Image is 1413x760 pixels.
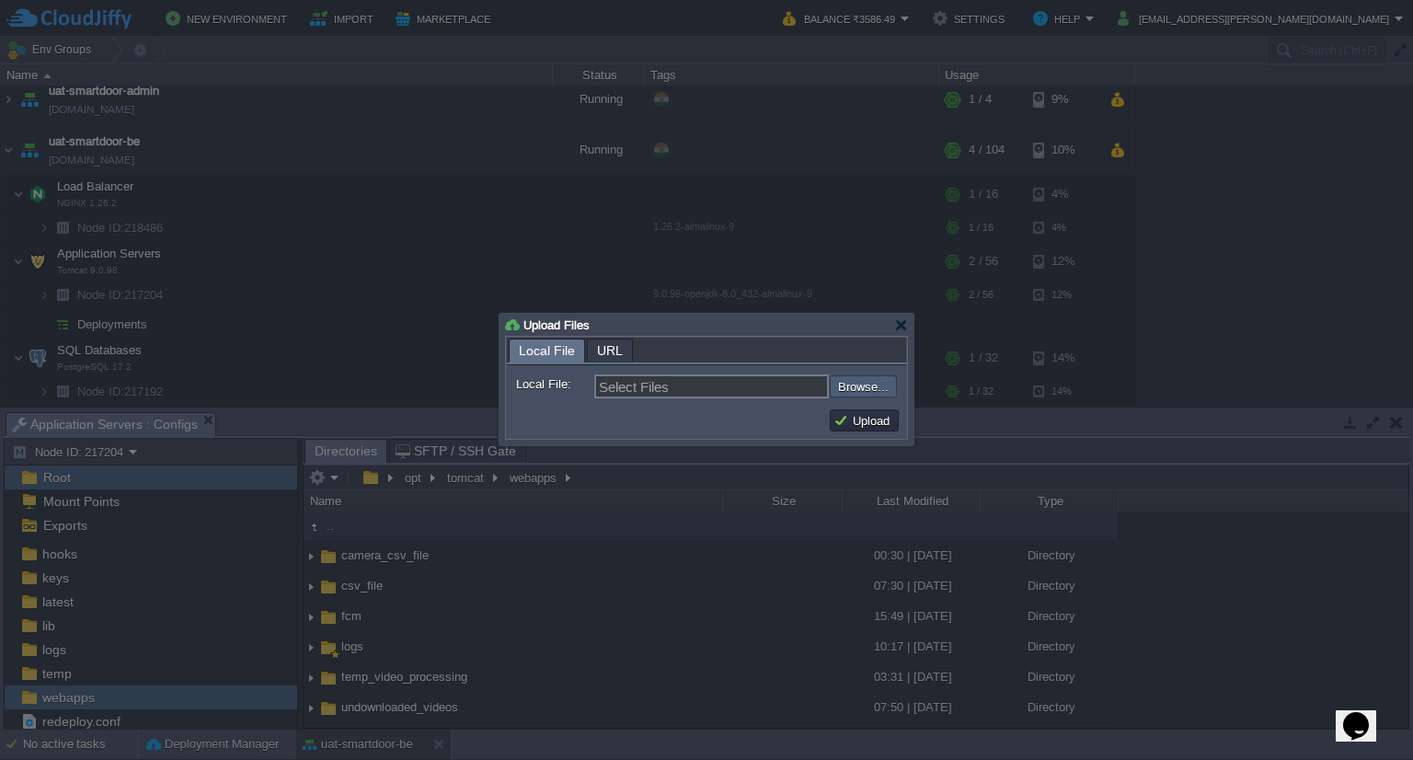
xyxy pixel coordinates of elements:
iframe: chat widget [1336,686,1395,742]
span: Upload Files [523,318,590,332]
button: Upload [833,412,895,429]
label: Local File: [516,374,592,394]
span: URL [597,340,623,362]
span: Local File [519,340,575,363]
